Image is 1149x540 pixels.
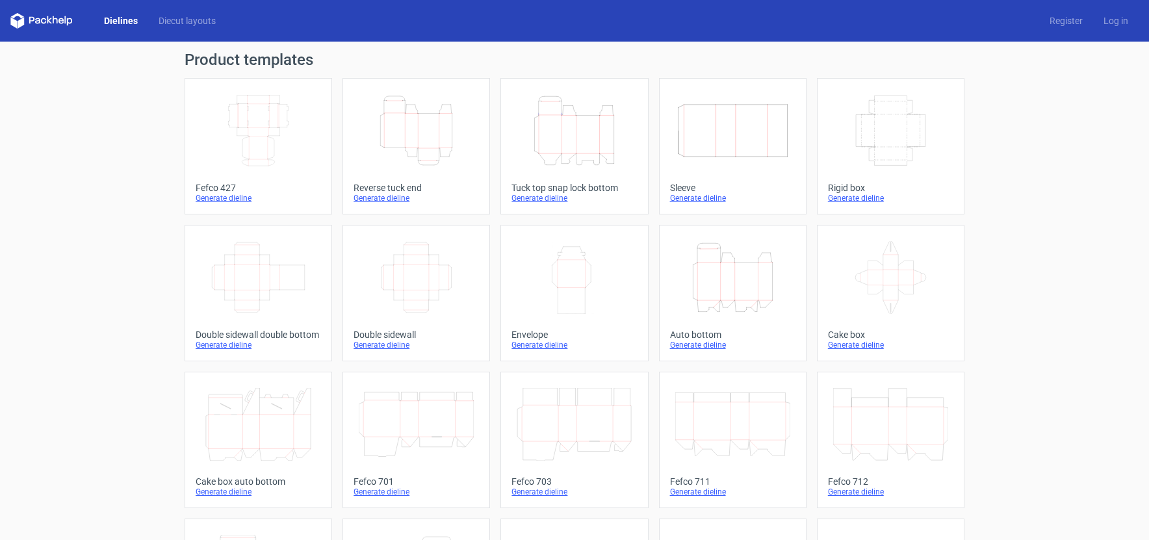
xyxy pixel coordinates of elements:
[185,225,332,361] a: Double sidewall double bottomGenerate dieline
[148,14,226,27] a: Diecut layouts
[342,372,490,508] a: Fefco 701Generate dieline
[185,52,964,68] h1: Product templates
[511,340,637,350] div: Generate dieline
[828,476,953,487] div: Fefco 712
[511,476,637,487] div: Fefco 703
[354,193,479,203] div: Generate dieline
[511,487,637,497] div: Generate dieline
[185,372,332,508] a: Cake box auto bottomGenerate dieline
[196,183,321,193] div: Fefco 427
[354,476,479,487] div: Fefco 701
[670,487,795,497] div: Generate dieline
[354,340,479,350] div: Generate dieline
[659,78,807,214] a: SleeveGenerate dieline
[500,225,648,361] a: EnvelopeGenerate dieline
[670,183,795,193] div: Sleeve
[511,193,637,203] div: Generate dieline
[196,329,321,340] div: Double sidewall double bottom
[1093,14,1139,27] a: Log in
[511,183,637,193] div: Tuck top snap lock bottom
[670,476,795,487] div: Fefco 711
[500,372,648,508] a: Fefco 703Generate dieline
[185,78,332,214] a: Fefco 427Generate dieline
[196,476,321,487] div: Cake box auto bottom
[817,78,964,214] a: Rigid boxGenerate dieline
[354,329,479,340] div: Double sidewall
[670,193,795,203] div: Generate dieline
[659,372,807,508] a: Fefco 711Generate dieline
[828,340,953,350] div: Generate dieline
[511,329,637,340] div: Envelope
[94,14,148,27] a: Dielines
[196,193,321,203] div: Generate dieline
[828,193,953,203] div: Generate dieline
[817,372,964,508] a: Fefco 712Generate dieline
[500,78,648,214] a: Tuck top snap lock bottomGenerate dieline
[196,340,321,350] div: Generate dieline
[342,225,490,361] a: Double sidewallGenerate dieline
[817,225,964,361] a: Cake boxGenerate dieline
[670,329,795,340] div: Auto bottom
[670,340,795,350] div: Generate dieline
[342,78,490,214] a: Reverse tuck endGenerate dieline
[828,487,953,497] div: Generate dieline
[354,487,479,497] div: Generate dieline
[828,183,953,193] div: Rigid box
[828,329,953,340] div: Cake box
[1039,14,1093,27] a: Register
[354,183,479,193] div: Reverse tuck end
[659,225,807,361] a: Auto bottomGenerate dieline
[196,487,321,497] div: Generate dieline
